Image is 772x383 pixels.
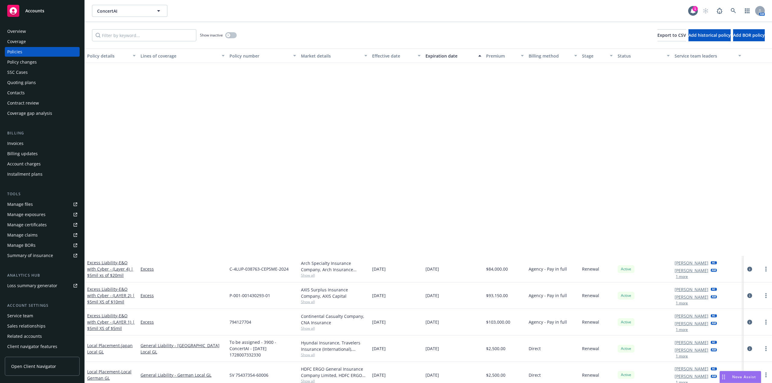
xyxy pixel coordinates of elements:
[5,321,80,331] a: Sales relationships
[426,53,475,59] div: Expiration date
[620,346,632,351] span: Active
[7,57,37,67] div: Policy changes
[301,313,367,326] div: Continental Casualty Company, CNA Insurance
[5,57,80,67] a: Policy changes
[5,139,80,148] a: Invoices
[229,266,289,272] span: C-4LUP-038763-CEPSME-2024
[5,27,80,36] a: Overview
[762,371,770,378] a: more
[5,2,80,19] a: Accounts
[5,78,80,87] a: Quoting plans
[676,301,688,305] button: 1 more
[762,265,770,273] a: more
[423,49,484,63] button: Expiration date
[5,311,80,321] a: Service team
[372,53,414,59] div: Effective date
[301,299,367,304] span: Show all
[676,354,688,358] button: 1 more
[741,5,753,17] a: Switch app
[370,49,423,63] button: Effective date
[746,265,753,273] a: circleInformation
[486,53,517,59] div: Premium
[746,345,753,352] a: circleInformation
[372,372,386,378] span: [DATE]
[301,366,367,378] div: HDFC ERGO General Insurance Company Limited, HDFC ERGO General Insurance Company Limited, Travele...
[7,240,36,250] div: Manage BORs
[529,292,567,299] span: Agency - Pay in full
[87,53,129,59] div: Policy details
[141,53,218,59] div: Lines of coverage
[692,6,698,11] div: 1
[138,49,227,63] button: Lines of coverage
[229,292,270,299] span: P-001-001430293-01
[688,29,731,41] button: Add historical policy
[141,319,225,325] a: Excess
[426,345,439,352] span: [DATE]
[733,32,765,38] span: Add BOR policy
[675,260,708,266] a: [PERSON_NAME]
[5,159,80,169] a: Account charges
[87,260,133,278] span: - E&O with Cyber - (Layer 4) | $5mil xs of $20mil
[657,29,686,41] button: Export to CSV
[299,49,370,63] button: Market details
[618,53,663,59] div: Status
[486,292,508,299] span: $93,150.00
[675,320,708,327] a: [PERSON_NAME]
[7,78,36,87] div: Quoting plans
[25,8,44,13] span: Accounts
[672,49,743,63] button: Service team leaders
[5,303,80,309] div: Account settings
[675,347,708,353] a: [PERSON_NAME]
[582,345,599,352] span: Renewal
[7,88,25,98] div: Contacts
[7,98,39,108] div: Contract review
[229,53,289,59] div: Policy number
[5,272,80,278] div: Analytics hub
[700,5,712,17] a: Start snowing
[675,53,734,59] div: Service team leaders
[7,210,46,219] div: Manage exposures
[229,372,268,378] span: SV 75437354-60006
[526,49,580,63] button: Billing method
[5,169,80,179] a: Installment plans
[676,275,688,278] button: 1 more
[87,369,131,381] a: Local Placement
[5,47,80,57] a: Policies
[582,319,599,325] span: Renewal
[529,372,541,378] span: Direct
[733,29,765,41] button: Add BOR policy
[5,199,80,209] a: Manage files
[675,294,708,300] a: [PERSON_NAME]
[529,345,541,352] span: Direct
[675,373,708,379] a: [PERSON_NAME]
[372,345,386,352] span: [DATE]
[762,345,770,352] a: more
[7,342,57,351] div: Client navigator features
[620,293,632,298] span: Active
[7,311,33,321] div: Service team
[426,266,439,272] span: [DATE]
[580,49,615,63] button: Stage
[5,67,80,77] a: SSC Cases
[141,266,225,272] a: Excess
[676,328,688,331] button: 1 more
[87,286,135,305] span: - E&O with Cyber - (LAYER 2) | $5mil XS of $10mil
[5,342,80,351] a: Client navigator features
[7,139,24,148] div: Invoices
[7,220,47,230] div: Manage certificates
[5,210,80,219] a: Manage exposures
[529,266,567,272] span: Agency - Pay in full
[141,292,225,299] a: Excess
[87,343,133,355] span: - Japan Local GL
[620,319,632,325] span: Active
[372,319,386,325] span: [DATE]
[5,37,80,46] a: Coverage
[11,363,56,369] span: Open Client Navigator
[486,266,508,272] span: $84,000.00
[720,371,761,383] button: Nova Assist
[227,49,298,63] button: Policy number
[675,286,708,293] a: [PERSON_NAME]
[7,251,53,260] div: Summary of insurance
[7,149,38,159] div: Billing updates
[727,5,739,17] a: Search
